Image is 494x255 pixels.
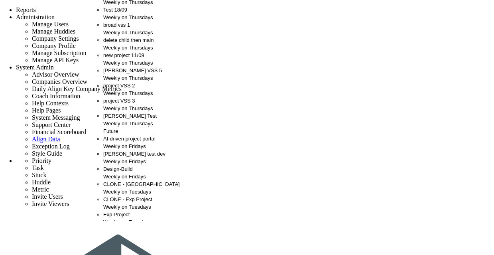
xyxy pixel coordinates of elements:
[32,128,86,135] span: Financial Scoreboard
[103,218,191,226] div: Weekly on Tuesdays
[32,85,122,92] span: Daily Align Key Company Metrics
[32,150,62,157] span: Style Guide
[103,89,191,97] div: Weekly on Thursdays
[103,105,191,112] div: Weekly on Thursdays
[32,179,51,186] span: Huddle
[32,200,69,207] span: Invite Viewers
[103,188,191,196] div: Weekly on Tuesdays
[103,83,135,89] span: project VSS 2
[32,121,71,128] span: Support Center
[32,35,79,42] span: Company Settings
[103,173,191,180] div: Weekly on Fridays
[103,52,144,58] span: new project 11/09
[32,164,44,171] span: Task
[103,212,130,217] span: Exp Project
[32,136,60,142] a: Align Data
[103,14,191,21] div: Weekly on Thursdays
[32,107,61,114] span: Help Pages
[103,113,157,119] span: [PERSON_NAME] Test
[103,74,191,82] div: Weekly on Thursdays
[103,196,152,202] span: CLONE - Exp Project
[103,136,155,142] span: AI-driven project portal
[16,14,55,20] span: Administration
[32,186,49,193] span: Metric
[32,71,79,78] span: Advisor Overview
[103,142,191,150] div: Weekly on Fridays
[32,28,75,35] span: Manage Huddles
[16,64,54,71] span: System Admin
[103,7,127,13] span: Test 18/09
[103,203,191,211] div: Weekly on Tuesdays
[32,49,86,56] span: Manage Subscription
[103,22,130,28] span: broad vss 1
[103,151,165,157] span: [PERSON_NAME] test dev
[103,67,162,73] span: [PERSON_NAME] VSS 5
[16,6,36,13] span: Reports
[32,21,69,28] span: Manage Users
[103,37,154,43] span: delete child then main
[32,57,79,63] span: Manage API Keys
[32,78,87,85] span: Companies Overview
[32,93,80,99] span: Coach Information
[103,166,133,172] span: Design-Build
[103,59,191,67] div: Weekly on Thursdays
[103,29,191,36] div: Weekly on Thursdays
[103,44,191,51] div: Weekly on Thursdays
[32,193,63,200] span: Invite Users
[103,120,191,127] div: Weekly on Thursdays
[32,157,51,164] span: Priority
[32,114,80,121] span: System Messaging
[32,172,46,178] span: Stuck
[103,98,135,104] span: project VSS 3
[103,127,191,135] div: Future
[32,42,76,49] span: Company Profile
[103,181,180,187] span: CLONE - [GEOGRAPHIC_DATA]
[103,158,191,165] div: Weekly on Fridays
[32,143,70,150] span: Exception Log
[32,100,69,107] span: Help Contexts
